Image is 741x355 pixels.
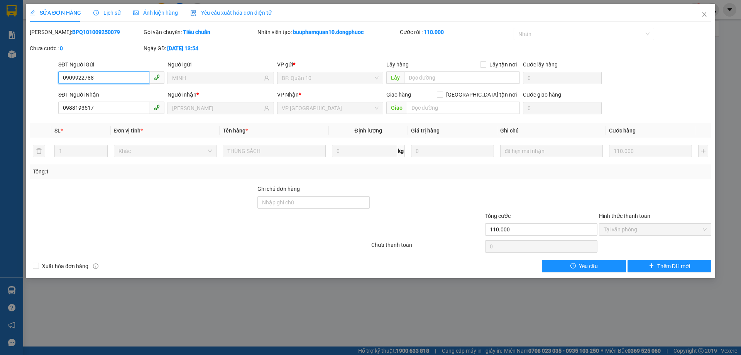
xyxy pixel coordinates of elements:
b: 110.000 [424,29,444,35]
span: Yêu cầu [579,262,598,270]
input: Cước lấy hàng [523,72,602,84]
span: Đơn vị tính [114,127,143,134]
input: 0 [609,145,692,157]
span: Thêm ĐH mới [657,262,690,270]
span: Tại văn phòng [604,224,707,235]
span: phone [154,104,160,110]
label: Cước lấy hàng [523,61,558,68]
button: Close [694,4,715,25]
input: 0 [411,145,494,157]
div: Nhân viên tạo: [257,28,398,36]
span: Xuất hóa đơn hàng [39,262,91,270]
div: Cước rồi : [400,28,512,36]
span: Tổng cước [485,213,511,219]
div: SĐT Người Gửi [58,60,164,69]
span: close [701,11,707,17]
span: Ảnh kiện hàng [133,10,178,16]
span: Tên hàng [223,127,248,134]
span: plus [649,263,654,269]
input: Tên người nhận [172,104,262,112]
b: buuphamquan10.dongphuoc [293,29,364,35]
span: SL [54,127,61,134]
span: Lấy [386,71,404,84]
span: Lấy hàng [386,61,409,68]
div: SĐT Người Nhận [58,90,164,99]
div: Người gửi [167,60,274,69]
div: [PERSON_NAME]: [30,28,142,36]
input: Dọc đường [404,71,520,84]
input: Dọc đường [407,102,520,114]
span: exclamation-circle [570,263,576,269]
label: Cước giao hàng [523,92,561,98]
span: [GEOGRAPHIC_DATA] tận nơi [443,90,520,99]
div: Chưa thanh toán [370,241,484,254]
button: exclamation-circleYêu cầu [542,260,626,272]
span: kg [397,145,405,157]
th: Ghi chú [497,123,606,138]
input: Ghi chú đơn hàng [257,196,370,209]
span: Giao [386,102,407,114]
span: user [264,105,269,111]
button: plusThêm ĐH mới [628,260,711,272]
button: delete [33,145,45,157]
span: picture [133,10,139,15]
b: BPQ101009250079 [72,29,120,35]
label: Ghi chú đơn hàng [257,186,300,192]
span: BP. Quận 10 [282,72,379,84]
span: info-circle [93,263,98,269]
span: Giao hàng [386,92,411,98]
input: Tên người gửi [172,74,262,82]
div: Người nhận [167,90,274,99]
label: Hình thức thanh toán [599,213,650,219]
img: icon [190,10,196,16]
span: user [264,75,269,81]
input: VD: Bàn, Ghế [223,145,325,157]
span: Khác [118,145,212,157]
div: VP gửi [277,60,383,69]
span: edit [30,10,35,15]
input: Ghi Chú [500,145,603,157]
b: 0 [60,45,63,51]
span: SỬA ĐƠN HÀNG [30,10,81,16]
span: Giá trị hàng [411,127,440,134]
div: Gói vận chuyển: [144,28,256,36]
span: VP Phước Đông [282,102,379,114]
span: VP Nhận [277,92,299,98]
span: Cước hàng [609,127,636,134]
span: Yêu cầu xuất hóa đơn điện tử [190,10,272,16]
b: [DATE] 13:54 [167,45,198,51]
span: Định lượng [355,127,382,134]
button: plus [698,145,708,157]
div: Chưa cước : [30,44,142,53]
div: Ngày GD: [144,44,256,53]
b: Tiêu chuẩn [183,29,210,35]
span: clock-circle [93,10,99,15]
span: Lịch sử [93,10,121,16]
input: Cước giao hàng [523,102,602,114]
span: phone [154,74,160,80]
div: Tổng: 1 [33,167,286,176]
span: Lấy tận nơi [486,60,520,69]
